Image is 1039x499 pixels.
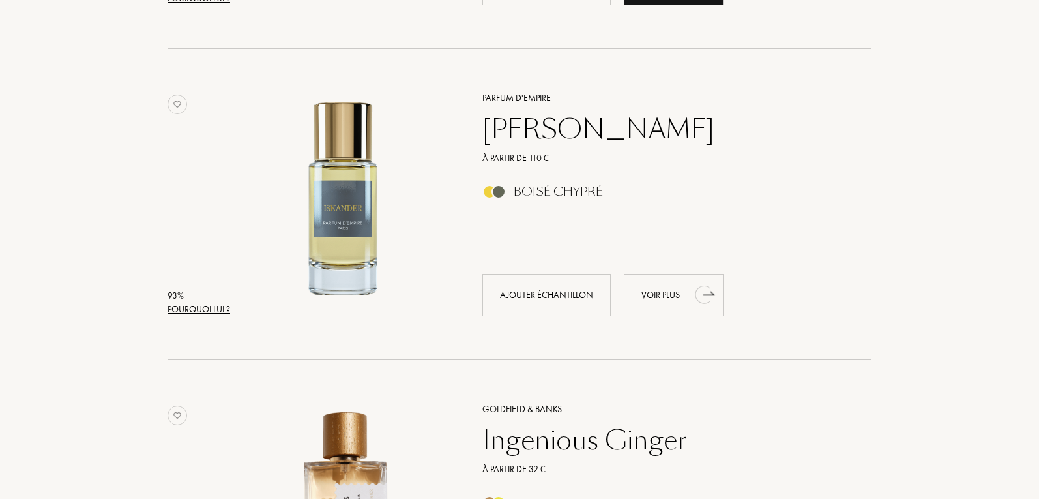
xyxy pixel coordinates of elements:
[482,274,611,316] div: Ajouter échantillon
[473,189,853,202] a: Boisé Chypré
[235,89,452,307] img: Iskander Parfum d'Empire
[473,151,853,165] a: À partir de 110 €
[624,274,724,316] div: Voir plus
[168,406,187,425] img: no_like_p.png
[235,75,463,331] a: Iskander Parfum d'Empire
[473,425,853,456] a: Ingenious Ginger
[473,402,853,416] a: Goldfield & Banks
[692,281,718,307] div: animation
[473,91,853,105] a: Parfum d'Empire
[168,95,187,114] img: no_like_p.png
[168,303,230,316] div: Pourquoi lui ?
[473,462,853,476] a: À partir de 32 €
[473,113,853,145] a: [PERSON_NAME]
[168,289,230,303] div: 93 %
[514,185,603,199] div: Boisé Chypré
[624,274,724,316] a: Voir plusanimation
